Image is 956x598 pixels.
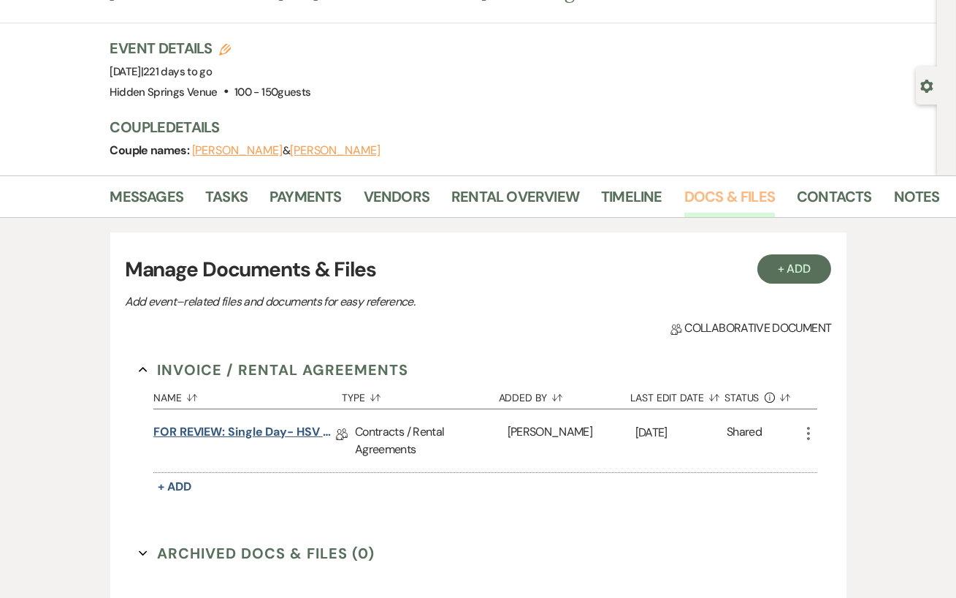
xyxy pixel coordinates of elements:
[724,381,800,409] button: Status
[141,64,212,79] span: |
[635,423,727,442] p: [DATE]
[125,292,636,311] p: Add event–related files and documents for easy reference.
[153,423,336,446] a: FOR REVIEW: Single Day- HSV Contract
[110,85,218,99] span: Hidden Springs Venue
[110,64,213,79] span: [DATE]
[143,64,212,79] span: 221 days to go
[797,185,872,217] a: Contacts
[139,542,375,564] button: Archived Docs & Files (0)
[724,393,760,403] span: Status
[670,319,831,337] span: Collaborative document
[153,381,342,409] button: Name
[342,381,499,409] button: Type
[601,185,662,217] a: Timeline
[290,145,381,156] button: [PERSON_NAME]
[192,145,283,156] button: [PERSON_NAME]
[920,78,933,92] button: Open lead details
[110,117,923,137] h3: Couple Details
[499,381,630,409] button: Added By
[269,185,342,217] a: Payments
[355,409,508,472] div: Contracts / Rental Agreements
[234,85,310,99] span: 100 - 150 guests
[192,143,381,158] span: &
[508,409,635,472] div: [PERSON_NAME]
[894,185,940,217] a: Notes
[205,185,248,217] a: Tasks
[139,359,408,381] button: Invoice / Rental Agreements
[158,479,191,494] span: + Add
[110,185,184,217] a: Messages
[630,381,724,409] button: Last Edit Date
[110,38,311,58] h3: Event Details
[125,254,832,285] h3: Manage Documents & Files
[364,185,429,217] a: Vendors
[757,254,832,284] button: + Add
[153,477,196,497] button: + Add
[110,143,192,158] span: Couple names:
[727,423,762,458] div: Shared
[451,185,579,217] a: Rental Overview
[684,185,775,217] a: Docs & Files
